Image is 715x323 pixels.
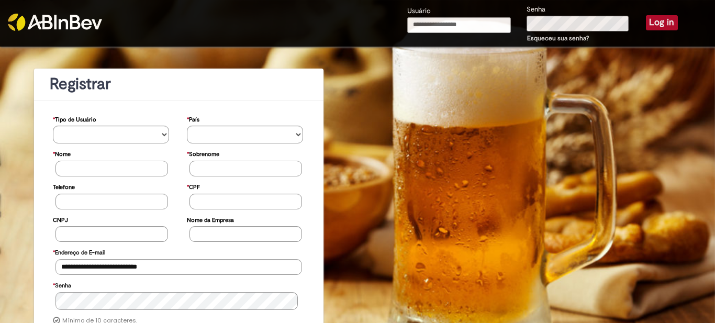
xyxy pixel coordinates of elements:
label: CNPJ [53,211,68,227]
h1: Registrar [50,75,308,93]
label: Senha [527,5,545,15]
label: Senha [53,277,71,292]
label: CPF [187,179,200,194]
label: Nome da Empresa [187,211,234,227]
label: Telefone [53,179,75,194]
label: Sobrenome [187,146,219,161]
label: Usuário [407,6,431,16]
label: Nome [53,146,71,161]
img: ABInbev-white.png [8,14,102,31]
label: País [187,111,199,126]
label: Tipo de Usuário [53,111,96,126]
a: Esqueceu sua senha? [527,34,589,42]
button: Log in [646,15,678,30]
label: Endereço de E-mail [53,244,105,259]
